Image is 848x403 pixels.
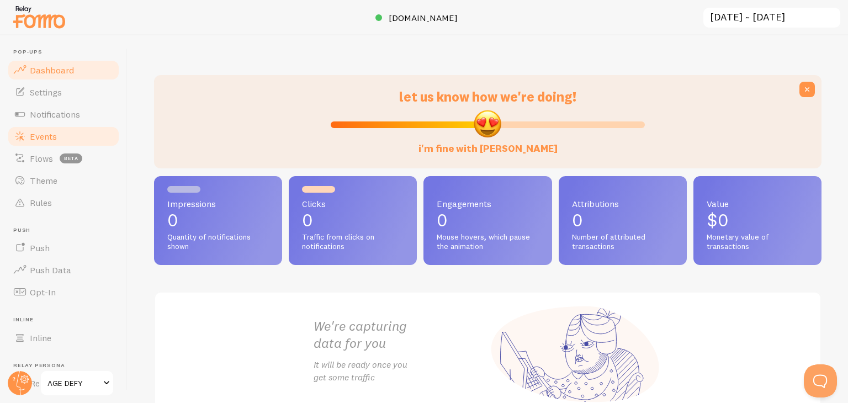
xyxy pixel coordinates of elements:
span: Push [30,242,50,253]
a: Theme [7,169,120,192]
span: Inline [13,316,120,324]
span: Quantity of notifications shown [167,232,269,252]
a: Opt-In [7,281,120,303]
span: Settings [30,87,62,98]
a: Dashboard [7,59,120,81]
p: 0 [572,211,674,229]
p: 0 [302,211,404,229]
a: AGE DEFY [40,370,114,396]
span: Opt-In [30,287,56,298]
a: Push [7,237,120,259]
span: let us know how we're doing! [399,88,576,105]
span: Impressions [167,199,269,208]
p: 0 [167,211,269,229]
a: Notifications [7,103,120,125]
span: Dashboard [30,65,74,76]
a: Push Data [7,259,120,281]
span: Value [707,199,808,208]
span: Flows [30,153,53,164]
span: Events [30,131,57,142]
a: Flows beta [7,147,120,169]
img: emoji.png [473,109,502,139]
label: i'm fine with [PERSON_NAME] [418,131,558,155]
span: Mouse hovers, which pause the animation [437,232,538,252]
span: Engagements [437,199,538,208]
a: Inline [7,327,120,349]
span: Monetary value of transactions [707,232,808,252]
span: Inline [30,332,51,343]
p: 0 [437,211,538,229]
p: It will be ready once you get some traffic [314,358,488,384]
iframe: Help Scout Beacon - Open [804,364,837,397]
span: Pop-ups [13,49,120,56]
span: Traffic from clicks on notifications [302,232,404,252]
span: Push Data [30,264,71,275]
span: Attributions [572,199,674,208]
span: $0 [707,209,729,231]
img: fomo-relay-logo-orange.svg [12,3,67,31]
span: Notifications [30,109,80,120]
a: Events [7,125,120,147]
span: Number of attributed transactions [572,232,674,252]
span: Clicks [302,199,404,208]
h2: We're capturing data for you [314,317,488,352]
span: AGE DEFY [47,377,100,390]
span: beta [60,153,82,163]
a: Rules [7,192,120,214]
span: Relay Persona [13,362,120,369]
span: Rules [30,197,52,208]
span: Theme [30,175,57,186]
span: Push [13,227,120,234]
a: Settings [7,81,120,103]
